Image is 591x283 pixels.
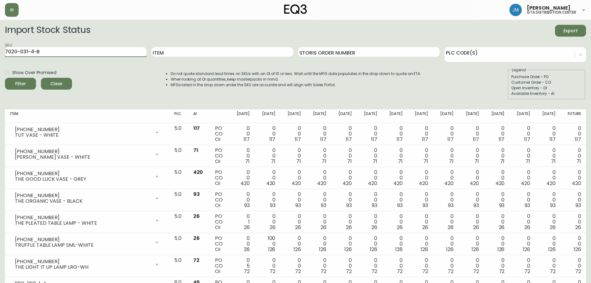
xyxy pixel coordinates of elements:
span: 126 [293,246,301,253]
span: 26 [244,246,250,253]
li: When looking at OI quantities, keep masterpacks in mind. [171,77,421,82]
div: 0 0 [540,126,556,142]
div: 0 0 [566,148,581,164]
div: 0 0 [336,170,352,186]
th: Future [561,109,586,123]
span: 93 [473,202,479,209]
span: 26 [320,224,326,231]
th: [DATE] [408,109,433,123]
span: 420 [495,180,505,187]
span: 71 [347,158,352,165]
div: 0 0 [463,258,479,274]
div: TRUFFLE TABLE LAMP SML-WHITE [15,242,151,248]
div: 0 0 [566,236,581,252]
span: 93 [575,202,581,209]
span: 71 [449,158,454,165]
div: 0 0 [566,126,581,142]
span: 93 [448,202,454,209]
div: 0 0 [438,192,454,208]
span: 72 [320,268,326,275]
div: 0 0 [540,148,556,164]
span: 71 [500,158,505,165]
span: 117 [269,136,275,143]
span: 72 [422,268,428,275]
span: 26 [371,224,377,231]
th: [DATE] [280,109,306,123]
div: 0 0 [260,258,275,274]
span: 126 [574,246,581,253]
span: 420 [470,180,479,187]
span: 117 [524,136,530,143]
span: 72 [244,268,250,275]
div: PO CO [215,258,225,274]
div: 0 0 [489,148,504,164]
td: 5.0 [169,145,188,167]
div: 100 0 [260,236,275,252]
span: 71 [576,158,581,165]
span: 126 [268,246,275,253]
div: 0 0 [438,214,454,230]
div: 0 0 [336,148,352,164]
div: 0 0 [336,192,352,208]
span: 72 [473,268,479,275]
div: [PHONE_NUMBER] [15,149,151,154]
button: Clear [41,78,72,90]
div: 0 0 [566,258,581,274]
span: 126 [446,246,454,253]
div: PO CO [215,126,225,142]
td: 5.0 [169,233,188,255]
span: 26 [422,224,428,231]
div: 0 0 [285,148,301,164]
div: 0 0 [514,258,530,274]
div: 0 0 [489,236,504,252]
div: 0 0 [514,170,530,186]
div: 0 0 [336,236,352,252]
div: 0 0 [463,192,479,208]
span: 26 [193,235,200,242]
div: 0 0 [311,236,326,252]
span: 93 [499,202,505,209]
span: 71 [526,158,530,165]
span: 126 [319,246,326,253]
div: 0 0 [438,148,454,164]
div: 0 0 [362,214,377,230]
h2: Import Stock Status [5,25,90,37]
th: [DATE] [535,109,561,123]
div: 0 5 [234,258,250,274]
span: Export [560,27,581,35]
span: [PERSON_NAME] [527,6,571,11]
button: Filter [5,78,36,90]
div: [PHONE_NUMBER] [15,171,151,176]
div: 0 0 [463,214,479,230]
span: 26 [397,224,403,231]
th: [DATE] [459,109,484,123]
div: [PHONE_NUMBER] [15,127,151,132]
span: OI [215,202,220,209]
span: 71 [423,158,428,165]
span: 420 [393,180,403,187]
th: Item [5,109,169,123]
div: 0 0 [285,192,301,208]
div: PO CO [215,148,225,164]
span: 71 [296,158,301,165]
div: 0 0 [285,214,301,230]
span: 420 [292,180,301,187]
span: 93 [270,202,275,209]
span: 420 [572,180,581,187]
th: [DATE] [382,109,408,123]
span: 126 [548,246,556,253]
span: 420 [317,180,326,187]
span: 117 [295,136,301,143]
div: THE PLEATED TABLE LAMP - WHITE [15,220,151,226]
div: 0 0 [514,148,530,164]
div: 0 0 [489,170,504,186]
div: 0 0 [463,148,479,164]
span: 420 [444,180,454,187]
span: 93 [193,191,200,198]
div: 0 0 [540,170,556,186]
div: 0 0 [260,214,275,230]
div: 0 0 [285,258,301,274]
span: 72 [295,268,301,275]
span: 72 [270,268,275,275]
div: 0 0 [489,192,504,208]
